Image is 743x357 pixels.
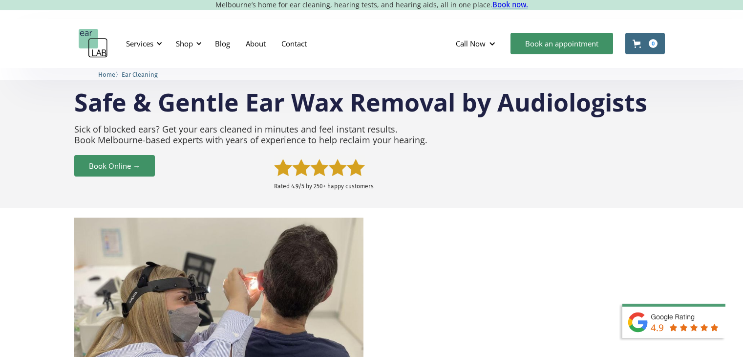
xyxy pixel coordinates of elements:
[274,29,315,58] a: Contact
[79,29,108,58] a: home
[98,71,115,78] span: Home
[74,155,155,177] a: Book Online →
[122,69,158,79] a: Ear Cleaning
[274,183,669,190] p: Rated 4.9/5 by 250+ happy customers
[649,39,658,48] div: 0
[448,29,506,58] div: Call Now
[625,33,665,54] a: Open cart
[120,29,165,58] div: Services
[74,119,669,150] p: Sick of blocked ears? Get your ears cleaned in minutes and feel instant results. Book Melbourne-b...
[510,33,613,54] a: Book an appointment
[456,39,486,48] div: Call Now
[170,29,205,58] div: Shop
[122,71,158,78] span: Ear Cleaning
[176,39,193,48] div: Shop
[238,29,274,58] a: About
[74,90,669,114] h1: Safe & Gentle Ear Wax Removal by Audiologists
[98,69,115,79] a: Home
[126,39,153,48] div: Services
[207,29,238,58] a: Blog
[98,69,122,80] li: 〉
